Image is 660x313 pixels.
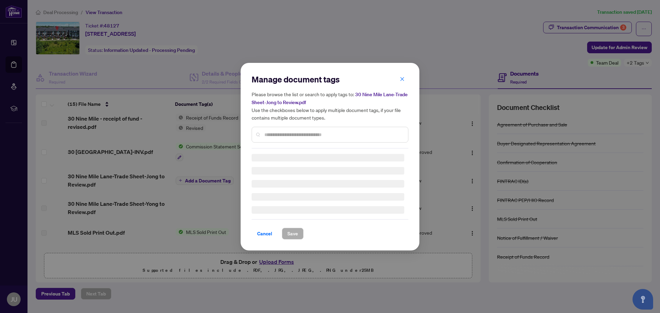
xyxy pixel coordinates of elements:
[252,90,408,121] h5: Please browse the list or search to apply tags to: Use the checkboxes below to apply multiple doc...
[252,91,408,105] span: 30 Nine Mile Lane-Trade Sheet-Jong to Review.pdf
[252,74,408,85] h2: Manage document tags
[252,228,278,239] button: Cancel
[282,228,304,239] button: Save
[257,228,272,239] span: Cancel
[400,76,405,81] span: close
[632,289,653,310] button: Open asap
